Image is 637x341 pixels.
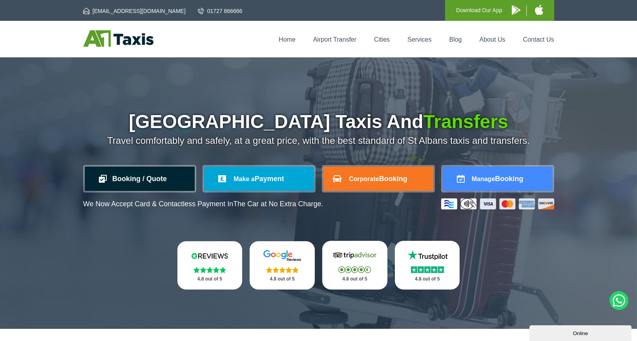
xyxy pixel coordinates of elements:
img: Reviews.io [186,250,233,262]
a: Tripadvisor Stars 4.8 out of 5 [322,241,387,290]
p: 4.8 out of 5 [186,274,234,284]
span: Transfers [423,111,508,132]
img: A1 Taxis iPhone App [535,5,543,15]
p: 4.8 out of 5 [258,274,306,284]
span: Make a [234,176,254,182]
a: Contact Us [523,36,554,43]
a: Cities [374,36,390,43]
a: Services [407,36,431,43]
a: Trustpilot Stars 4.8 out of 5 [395,241,460,290]
a: 01727 866666 [198,7,243,15]
p: Download Our App [456,5,502,15]
a: [EMAIL_ADDRESS][DOMAIN_NAME] [83,7,186,15]
img: Trustpilot [404,249,451,261]
img: A1 Taxis Android App [512,5,520,15]
span: The Car at No Extra Charge. [233,200,323,208]
a: Booking / Quote [85,167,195,191]
a: Make aPayment [204,167,314,191]
img: Google [259,250,306,262]
a: Reviews.io Stars 4.8 out of 5 [177,241,243,290]
a: Google Stars 4.8 out of 5 [250,241,315,290]
img: Tripadvisor [331,249,378,261]
img: Stars [266,267,299,273]
h1: [GEOGRAPHIC_DATA] Taxis And [83,112,554,131]
a: About Us [480,36,506,43]
p: 4.8 out of 5 [403,274,451,284]
a: Airport Transfer [313,36,356,43]
span: Corporate [349,176,379,182]
a: Home [279,36,296,43]
iframe: chat widget [529,324,633,341]
img: Stars [193,267,226,273]
a: Blog [449,36,462,43]
p: Travel comfortably and safely, at a great price, with the best standard of St Albans taxis and tr... [83,135,554,146]
p: 4.8 out of 5 [331,274,379,284]
a: ManageBooking [443,167,553,191]
span: Manage [472,176,495,182]
p: We Now Accept Card & Contactless Payment In [83,200,323,208]
img: Stars [338,266,371,273]
img: Stars [411,266,444,273]
img: Credit And Debit Cards [441,198,554,209]
a: CorporateBooking [323,167,433,191]
img: A1 Taxis St Albans LTD [83,30,153,47]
